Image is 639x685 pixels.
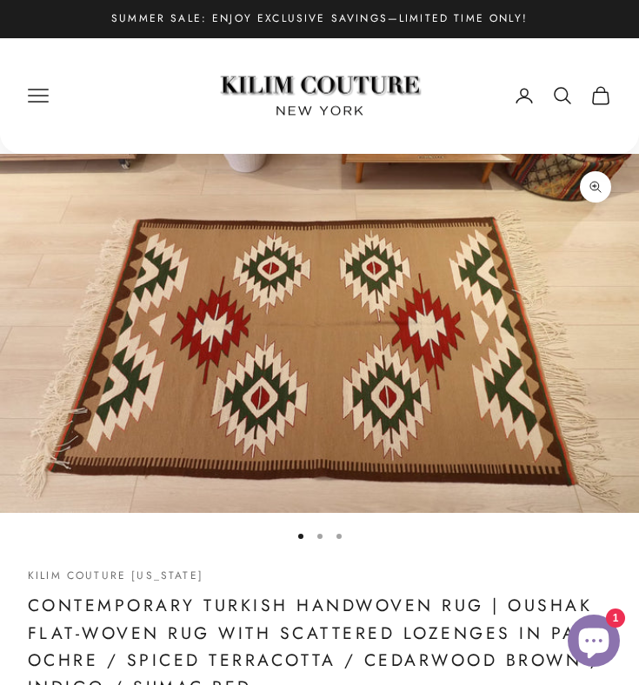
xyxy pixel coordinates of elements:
p: Summer Sale: Enjoy Exclusive Savings—Limited Time Only! [111,10,528,28]
inbox-online-store-chat: Shopify online store chat [562,615,625,671]
nav: Secondary navigation [514,85,611,106]
a: Kilim Couture [US_STATE] [28,568,203,583]
img: Logo of Kilim Couture New York [211,55,429,137]
nav: Primary navigation [28,85,176,106]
